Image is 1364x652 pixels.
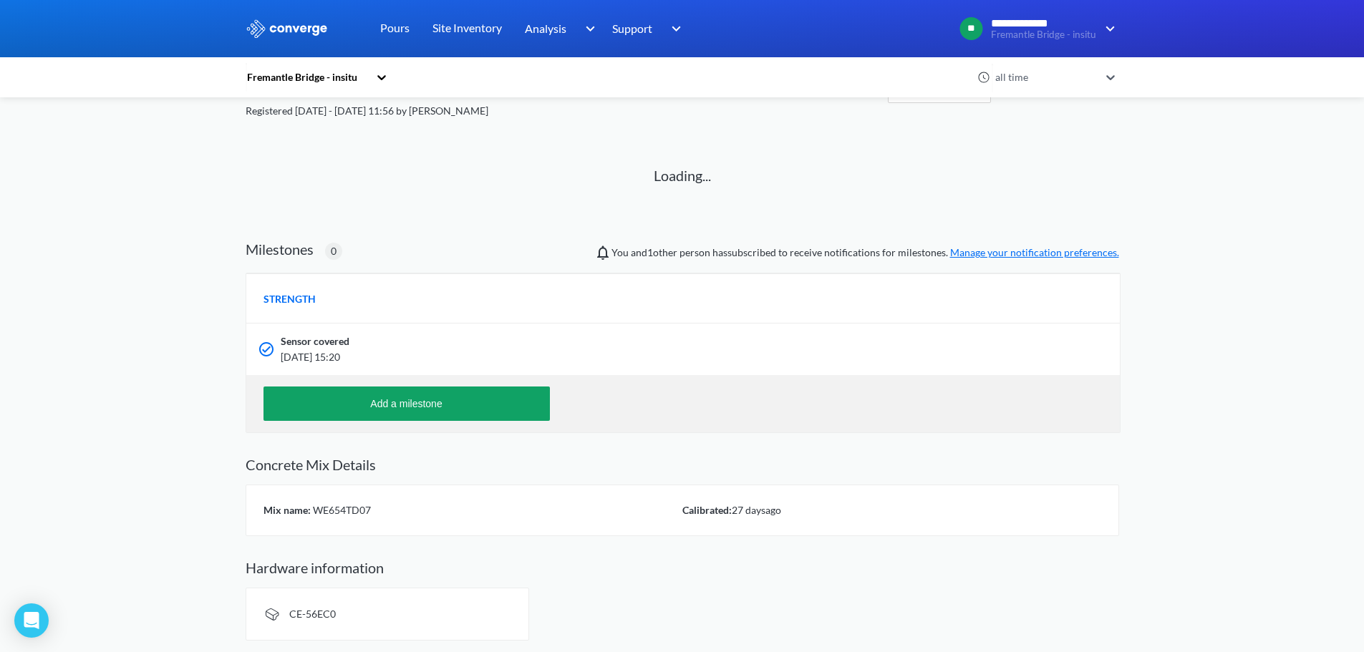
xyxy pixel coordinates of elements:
img: downArrow.svg [662,20,685,37]
button: Add a milestone [263,386,550,421]
a: Manage your notification preferences. [950,246,1119,258]
span: 27 days ago [732,504,781,516]
img: downArrow.svg [1096,20,1119,37]
h2: Hardware information [246,559,1119,576]
span: [DATE] 15:20 [281,349,929,365]
span: Calibrated: [682,504,732,516]
span: Registered [DATE] - [DATE] 11:56 by [PERSON_NAME] [246,104,488,117]
img: signal-icon.svg [263,605,281,623]
span: STRENGTH [263,291,316,307]
span: Michael Heathwood [647,246,677,258]
img: logo_ewhite.svg [246,19,329,38]
h2: Milestones [246,240,314,258]
p: Loading... [654,165,711,187]
div: Open Intercom Messenger [14,603,49,638]
span: Fremantle Bridge - insitu [991,29,1096,40]
div: all time [992,69,1099,85]
span: Sensor covered [281,334,349,349]
h2: Concrete Mix Details [246,456,1119,473]
img: notifications-icon.svg [594,244,611,261]
span: Support [612,19,652,37]
div: Fremantle Bridge - insitu [246,69,369,85]
span: CE-56EC0 [289,608,336,620]
span: WE654TD07 [311,504,371,516]
span: 0 [331,243,337,259]
span: You and person has subscribed to receive notifications for milestones. [611,245,1119,261]
span: Mix name: [263,504,311,516]
img: downArrow.svg [576,20,599,37]
img: icon-clock.svg [977,71,990,84]
span: Analysis [525,19,566,37]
